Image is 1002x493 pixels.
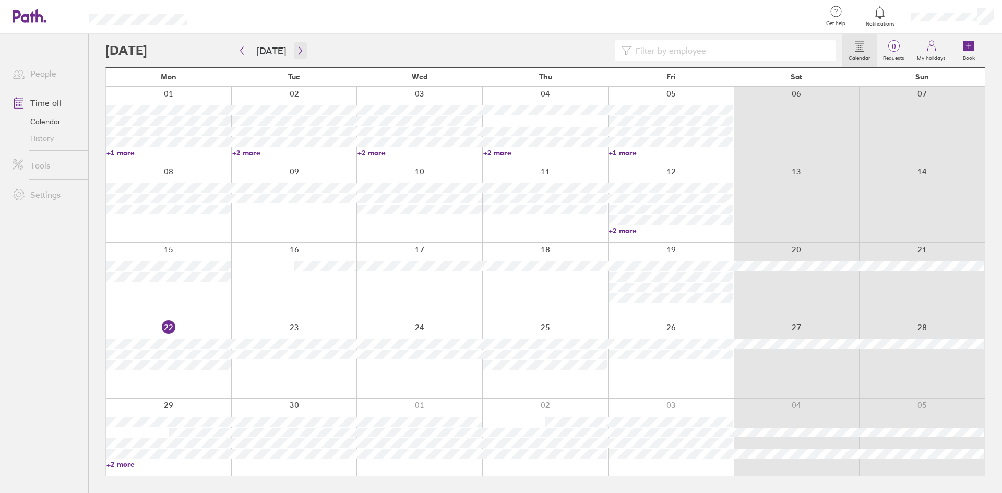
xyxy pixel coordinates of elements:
[666,73,676,81] span: Fri
[4,155,88,176] a: Tools
[863,21,897,27] span: Notifications
[106,148,231,158] a: +1 more
[915,73,929,81] span: Sun
[791,73,802,81] span: Sat
[842,52,877,62] label: Calendar
[877,42,911,51] span: 0
[4,184,88,205] a: Settings
[483,148,608,158] a: +2 more
[952,34,985,67] a: Book
[161,73,176,81] span: Mon
[957,52,981,62] label: Book
[232,148,357,158] a: +2 more
[539,73,552,81] span: Thu
[609,226,733,235] a: +2 more
[877,34,911,67] a: 0Requests
[631,41,830,61] input: Filter by employee
[4,92,88,113] a: Time off
[357,148,482,158] a: +2 more
[842,34,877,67] a: Calendar
[609,148,733,158] a: +1 more
[4,130,88,147] a: History
[4,63,88,84] a: People
[877,52,911,62] label: Requests
[819,20,853,27] span: Get help
[863,5,897,27] a: Notifications
[911,52,952,62] label: My holidays
[911,34,952,67] a: My holidays
[288,73,300,81] span: Tue
[412,73,427,81] span: Wed
[106,460,231,469] a: +2 more
[248,42,294,59] button: [DATE]
[4,113,88,130] a: Calendar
